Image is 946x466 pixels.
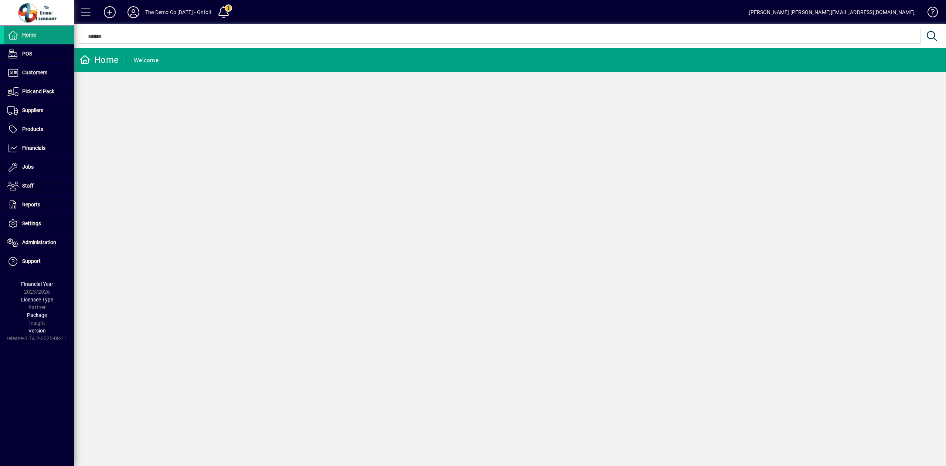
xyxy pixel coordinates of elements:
[22,51,32,57] span: POS
[4,177,74,195] a: Staff
[22,258,41,264] span: Support
[22,70,47,75] span: Customers
[22,183,34,189] span: Staff
[98,6,122,19] button: Add
[922,1,937,26] a: Knowledge Base
[4,233,74,252] a: Administration
[21,281,53,287] span: Financial Year
[22,202,40,207] span: Reports
[134,54,159,66] div: Welcome
[4,252,74,271] a: Support
[4,82,74,101] a: Pick and Pack
[22,32,36,38] span: Home
[22,126,43,132] span: Products
[22,239,56,245] span: Administration
[4,101,74,120] a: Suppliers
[28,328,46,334] span: Version
[27,312,47,318] span: Package
[4,120,74,139] a: Products
[21,297,53,303] span: Licensee Type
[4,139,74,158] a: Financials
[22,145,45,151] span: Financials
[145,6,212,18] div: The Demo Co [DATE] - Ontoit
[22,107,43,113] span: Suppliers
[22,220,41,226] span: Settings
[4,45,74,63] a: POS
[22,88,54,94] span: Pick and Pack
[22,164,34,170] span: Jobs
[4,64,74,82] a: Customers
[749,6,915,18] div: [PERSON_NAME] [PERSON_NAME][EMAIL_ADDRESS][DOMAIN_NAME]
[79,54,119,66] div: Home
[122,6,145,19] button: Profile
[4,215,74,233] a: Settings
[4,196,74,214] a: Reports
[4,158,74,176] a: Jobs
